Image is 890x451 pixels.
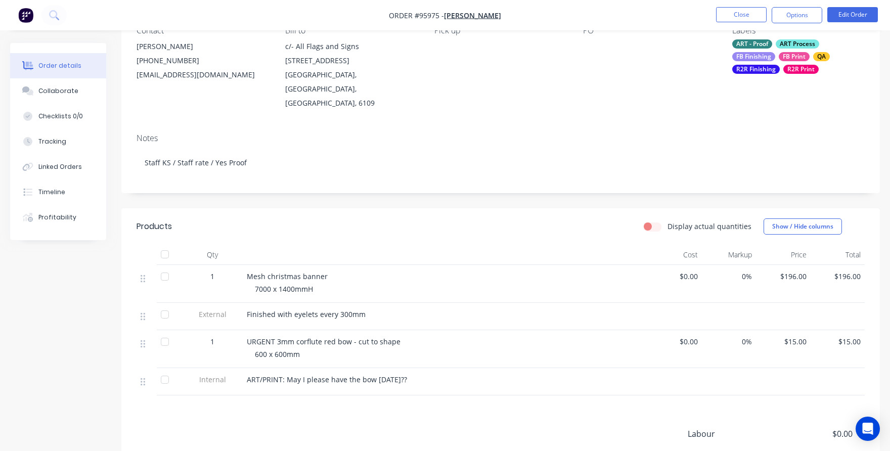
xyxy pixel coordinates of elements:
[778,428,853,440] span: $0.00
[856,417,880,441] div: Open Intercom Messenger
[732,52,775,61] div: FB Finishing
[760,271,807,282] span: $196.00
[210,336,214,347] span: 1
[210,271,214,282] span: 1
[813,52,830,61] div: QA
[285,39,418,110] div: c/- All Flags and Signs [STREET_ADDRESS][GEOGRAPHIC_DATA], [GEOGRAPHIC_DATA], [GEOGRAPHIC_DATA], ...
[247,337,401,346] span: URGENT 3mm corflute red bow - cut to shape
[583,26,716,35] div: PO
[137,39,269,82] div: [PERSON_NAME][PHONE_NUMBER][EMAIL_ADDRESS][DOMAIN_NAME]
[10,78,106,104] button: Collaborate
[38,162,82,171] div: Linked Orders
[137,220,172,233] div: Products
[776,39,819,49] div: ART Process
[38,112,83,121] div: Checklists 0/0
[756,245,811,265] div: Price
[815,336,861,347] span: $15.00
[10,179,106,205] button: Timeline
[38,61,81,70] div: Order details
[285,68,418,110] div: [GEOGRAPHIC_DATA], [GEOGRAPHIC_DATA], [GEOGRAPHIC_DATA], 6109
[764,218,842,235] button: Show / Hide columns
[18,8,33,23] img: Factory
[811,245,865,265] div: Total
[732,65,780,74] div: R2R Finishing
[434,26,567,35] div: Pick up
[285,26,418,35] div: Bill to
[137,68,269,82] div: [EMAIL_ADDRESS][DOMAIN_NAME]
[247,375,407,384] span: ART/PRINT: May I please have the bow [DATE]??
[137,54,269,68] div: [PHONE_NUMBER]
[815,271,861,282] span: $196.00
[444,11,501,20] a: [PERSON_NAME]
[255,349,300,359] span: 600 x 600mm
[38,137,66,146] div: Tracking
[38,86,78,96] div: Collaborate
[247,272,328,281] span: Mesh christmas banner
[779,52,810,61] div: FB Print
[247,309,366,319] span: Finished with eyelets every 300mm
[38,188,65,197] div: Timeline
[716,7,767,22] button: Close
[10,205,106,230] button: Profitability
[389,11,444,20] span: Order #95975 -
[772,7,822,23] button: Options
[137,26,269,35] div: Contact
[255,284,313,294] span: 7000 x 1400mmH
[10,104,106,129] button: Checklists 0/0
[10,53,106,78] button: Order details
[647,245,702,265] div: Cost
[688,428,778,440] span: Labour
[137,39,269,54] div: [PERSON_NAME]
[10,154,106,179] button: Linked Orders
[651,271,698,282] span: $0.00
[732,39,772,49] div: ART - Proof
[38,213,76,222] div: Profitability
[702,245,757,265] div: Markup
[783,65,819,74] div: R2R Print
[706,271,752,282] span: 0%
[186,309,239,320] span: External
[182,245,243,265] div: Qty
[651,336,698,347] span: $0.00
[137,133,865,143] div: Notes
[186,374,239,385] span: Internal
[668,221,751,232] label: Display actual quantities
[285,39,418,68] div: c/- All Flags and Signs [STREET_ADDRESS]
[10,129,106,154] button: Tracking
[706,336,752,347] span: 0%
[732,26,865,35] div: Labels
[760,336,807,347] span: $15.00
[827,7,878,22] button: Edit Order
[137,147,865,178] div: Staff KS / Staff rate / Yes Proof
